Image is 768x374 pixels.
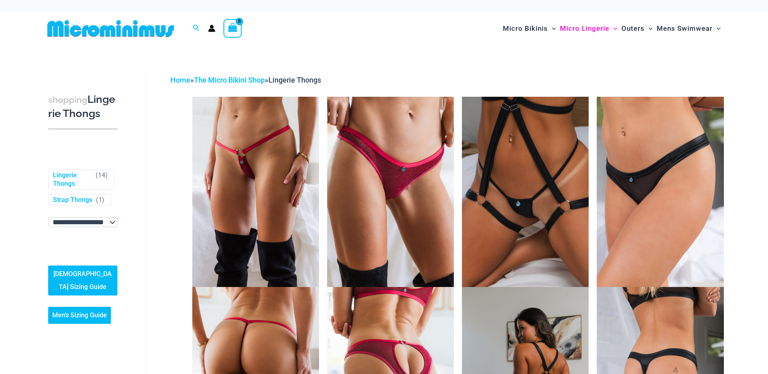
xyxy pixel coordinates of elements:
[170,76,321,84] span: » »
[558,16,619,41] a: Micro LingerieMenu ToggleMenu Toggle
[194,76,265,84] a: The Micro Bikini Shop
[657,18,713,39] span: Mens Swimwear
[48,93,117,121] h3: Lingerie Thongs
[548,18,556,39] span: Menu Toggle
[98,196,102,204] span: 1
[53,171,92,188] a: Lingerie Thongs
[223,19,242,38] a: View Shopping Cart, empty
[44,19,177,38] img: MM SHOP LOGO FLAT
[268,76,321,84] span: Lingerie Thongs
[193,23,200,34] a: Search icon link
[48,217,117,227] select: wpc-taxonomy-pa_fabric-type-746009
[597,97,723,287] img: Running Wild Midnight 6052 Bottom 01
[96,171,108,188] span: ( )
[501,16,558,41] a: Micro BikinisMenu ToggleMenu Toggle
[48,266,117,295] a: [DEMOGRAPHIC_DATA] Sizing Guide
[503,18,548,39] span: Micro Bikinis
[327,97,454,287] img: Guilty Pleasures Red 6045 Thong 01
[560,18,609,39] span: Micro Lingerie
[192,97,319,287] img: Guilty Pleasures Red 689 Micro 01
[621,18,645,39] span: Outers
[645,18,653,39] span: Menu Toggle
[96,196,104,204] span: ( )
[655,16,723,41] a: Mens SwimwearMenu ToggleMenu Toggle
[53,196,92,204] a: Strap Thongs
[208,25,215,32] a: Account icon link
[48,307,111,324] a: Men’s Sizing Guide
[500,15,724,42] nav: Site Navigation
[98,171,105,179] span: 14
[609,18,617,39] span: Menu Toggle
[619,16,655,41] a: OutersMenu ToggleMenu Toggle
[713,18,721,39] span: Menu Toggle
[48,95,87,105] span: shopping
[170,76,190,84] a: Home
[462,97,589,287] img: Truth or Dare Black Micro 02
